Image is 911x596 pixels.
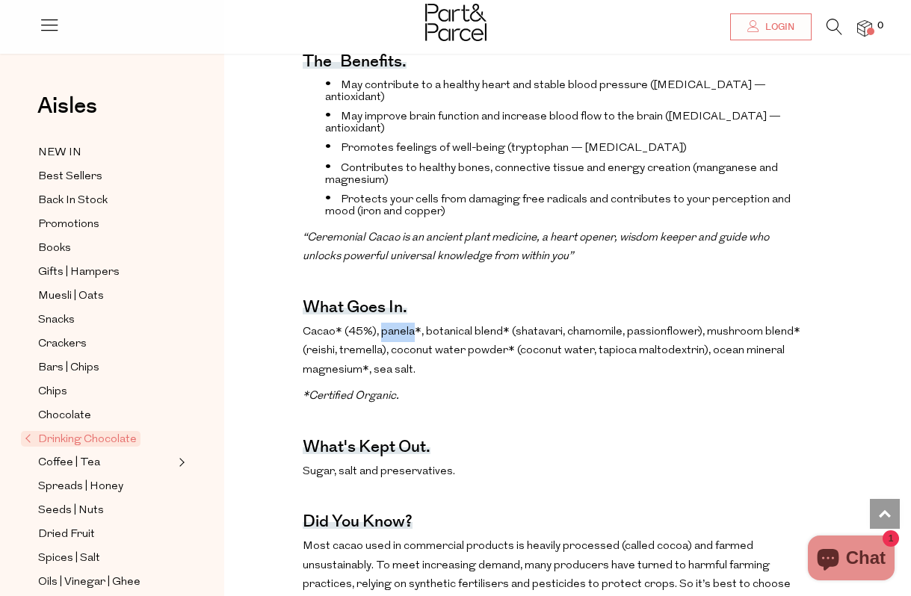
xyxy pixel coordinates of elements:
h4: What goes in. [303,304,407,314]
span: Protects your cells from damaging free radicals and contributes to your perception and mood (iron... [325,194,791,217]
span: Promotions [38,216,99,234]
span: Chocolate [38,407,91,425]
a: Spices | Salt [38,549,174,568]
a: Back In Stock [38,191,174,210]
span: Best Sellers [38,168,102,186]
a: Promotions [38,215,174,234]
span: Muesli | Oats [38,288,104,305]
a: Spreads | Honey [38,477,174,496]
a: Muesli | Oats [38,287,174,305]
span: Gifts | Hampers [38,264,120,282]
span: Spreads | Honey [38,478,123,496]
a: Oils | Vinegar | Ghee [38,573,174,592]
span: Cacao* (45%), panela*, botanical blend* (shatavari, chamomile, passionflower), mushroom blend* (r... [303,326,800,376]
span: Drinking Chocolate [21,431,140,447]
button: Expand/Collapse Coffee | Tea [175,453,185,471]
span: Promotes feelings of well-being (tryptophan — [MEDICAL_DATA]) [341,143,687,154]
a: Gifts | Hampers [38,263,174,282]
em: *Certified Organic. [303,391,399,402]
a: Books [38,239,174,258]
a: 0 [857,20,872,36]
a: Drinking Chocolate [25,430,174,448]
a: Login [730,13,812,40]
span: May improve brain function and increase blood flow to the brain ([MEDICAL_DATA] — antioxidant) [325,111,781,134]
a: Coffee | Tea [38,453,174,472]
span: Chips [38,383,67,401]
a: Aisles [37,95,97,132]
img: Part&Parcel [425,4,487,41]
a: Bars | Chips [38,358,174,377]
a: Best Sellers [38,167,174,186]
span: Contributes to healthy bones, connective tissue and energy creation (manganese and magnesium) [325,163,778,186]
span: NEW IN [38,144,81,162]
span: 0 [874,19,887,33]
span: Seeds | Nuts [38,502,104,520]
a: Chips [38,382,174,401]
a: NEW IN [38,143,174,162]
a: Chocolate [38,406,174,425]
span: Sugar, salt and preservatives. [303,466,455,477]
a: Crackers [38,335,174,353]
span: Login [762,21,794,34]
em: “Ceremonial Cacao is an ancient plant medicine, a heart opener, wisdom keeper and guide who unloc... [303,232,769,263]
span: Back In Stock [38,192,108,210]
a: Snacks [38,311,174,329]
inbox-online-store-chat: Shopify online store chat [803,536,899,584]
span: Spices | Salt [38,550,100,568]
a: Seeds | Nuts [38,501,174,520]
h4: The benefits. [303,58,407,69]
span: Snacks [38,311,75,329]
h4: Did you know? [303,518,413,529]
span: Aisles [37,90,97,122]
span: Coffee | Tea [38,454,100,472]
span: Oils | Vinegar | Ghee [38,574,140,592]
span: Dried Fruit [38,526,95,544]
span: Crackers [38,335,87,353]
h4: What's kept out. [303,444,430,454]
a: Dried Fruit [38,525,174,544]
span: Bars | Chips [38,359,99,377]
span: May contribute to a healthy heart and stable blood pressure ([MEDICAL_DATA] — antioxidant) [325,80,766,103]
span: Books [38,240,71,258]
